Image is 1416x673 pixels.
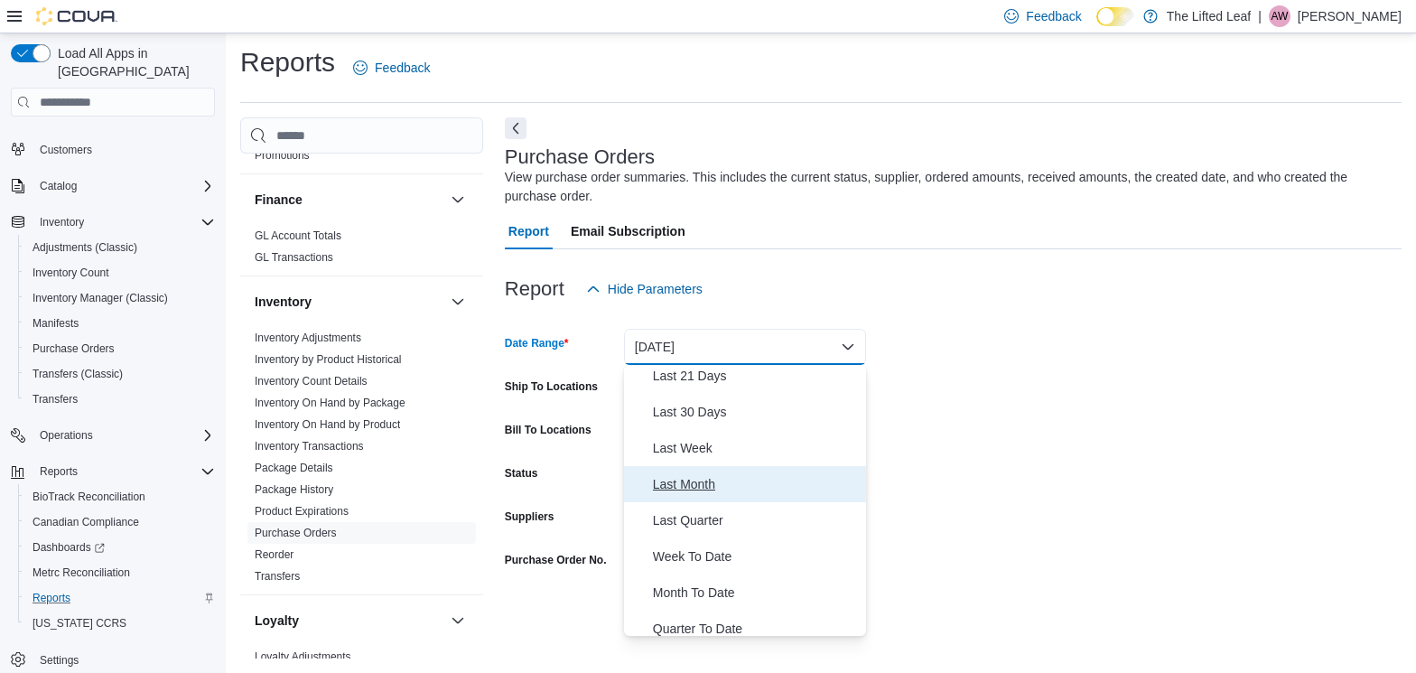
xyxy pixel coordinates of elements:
a: Dashboards [25,537,112,558]
span: Last Week [653,437,859,459]
a: Settings [33,650,86,671]
a: Transfers [25,388,85,410]
a: Customers [33,139,99,161]
span: Reorder [255,547,293,562]
button: Hide Parameters [579,271,710,307]
span: Transfers (Classic) [33,367,123,381]
button: Settings [4,647,222,673]
button: Inventory Count [18,260,222,285]
a: Promotions [255,149,310,162]
span: Quarter To Date [653,618,859,640]
span: Inventory Transactions [255,439,364,453]
button: Operations [33,425,100,446]
a: Inventory Manager (Classic) [25,287,175,309]
span: Customers [40,143,92,157]
span: Settings [33,649,215,671]
label: Purchase Order No. [505,553,607,567]
button: Inventory [33,211,91,233]
button: Finance [255,191,443,209]
button: [US_STATE] CCRS [18,611,222,636]
button: Next [505,117,526,139]
span: GL Account Totals [255,229,341,243]
a: Inventory Adjustments [255,332,361,344]
h3: Inventory [255,293,312,311]
button: Purchase Orders [18,336,222,361]
span: Settings [40,653,79,668]
p: [PERSON_NAME] [1298,5,1402,27]
button: Canadian Compliance [18,509,222,535]
span: Reports [33,591,70,605]
span: Customers [33,138,215,161]
div: Select listbox [624,365,866,636]
span: Canadian Compliance [33,515,139,529]
button: Metrc Reconciliation [18,560,222,585]
span: Month To Date [653,582,859,603]
span: Last Month [653,473,859,495]
span: Transfers (Classic) [25,363,215,385]
span: Transfers [33,392,78,407]
span: Email Subscription [571,213,685,249]
span: Inventory by Product Historical [255,352,402,367]
span: Operations [33,425,215,446]
span: Report [508,213,549,249]
span: Inventory [40,215,84,229]
span: Reports [33,461,215,482]
p: | [1258,5,1262,27]
span: Purchase Orders [255,526,337,540]
span: Transfers [255,569,300,584]
a: Inventory Count [25,262,116,284]
div: Ashante Wright [1269,5,1290,27]
a: Inventory On Hand by Package [255,397,405,409]
span: Metrc Reconciliation [33,566,130,580]
span: Catalog [40,179,77,193]
span: AW [1271,5,1288,27]
a: Feedback [346,50,437,86]
span: Package History [255,482,333,497]
input: Dark Mode [1096,7,1134,26]
span: Manifests [33,316,79,331]
span: Catalog [33,175,215,197]
button: Transfers [18,387,222,412]
label: Date Range [505,336,569,351]
a: GL Account Totals [255,229,341,242]
button: Finance [447,189,469,210]
button: Reports [4,459,222,484]
span: Last 21 Days [653,365,859,387]
a: Canadian Compliance [25,511,146,533]
button: Adjustments (Classic) [18,235,222,260]
span: Inventory Manager (Classic) [33,291,168,305]
span: Load All Apps in [GEOGRAPHIC_DATA] [51,44,215,80]
span: Hide Parameters [608,280,703,298]
button: Catalog [4,173,222,199]
button: Inventory [255,293,443,311]
button: Operations [4,423,222,448]
button: Manifests [18,311,222,336]
span: BioTrack Reconciliation [25,486,215,508]
h3: Report [505,278,564,300]
span: BioTrack Reconciliation [33,490,145,504]
span: Inventory Count [33,266,109,280]
a: GL Transactions [255,251,333,264]
span: Loyalty Adjustments [255,650,351,664]
a: Loyalty Adjustments [255,650,351,663]
button: Transfers (Classic) [18,361,222,387]
span: [US_STATE] CCRS [33,616,126,631]
span: Inventory Count [25,262,215,284]
span: Adjustments (Classic) [25,237,215,258]
button: Inventory [4,210,222,235]
div: Inventory [240,327,483,594]
a: [US_STATE] CCRS [25,612,134,634]
div: View purchase order summaries. This includes the current status, supplier, ordered amounts, recei... [505,168,1393,206]
span: Week To Date [653,546,859,567]
a: Dashboards [18,535,222,560]
h1: Reports [240,44,335,80]
button: Inventory [447,291,469,313]
p: The Lifted Leaf [1167,5,1251,27]
button: Reports [33,461,85,482]
span: Inventory Manager (Classic) [25,287,215,309]
span: Product Expirations [255,504,349,519]
button: Customers [4,136,222,163]
a: Inventory by Product Historical [255,353,402,366]
a: Reports [25,587,78,609]
label: Suppliers [505,509,554,524]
